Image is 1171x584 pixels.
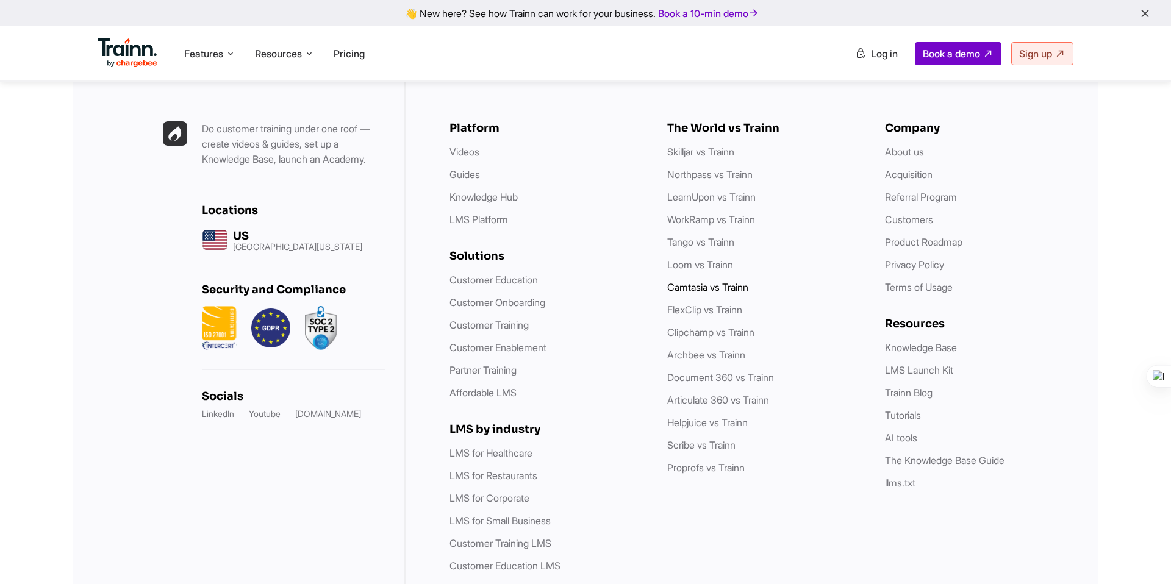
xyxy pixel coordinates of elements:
h6: LMS by industry [449,422,643,436]
a: WorkRamp vs Trainn [667,213,755,226]
a: llms.txt [885,477,915,489]
div: 👋 New here? See how Trainn can work for your business. [7,7,1164,19]
a: Knowledge Base [885,341,957,354]
span: Resources [255,47,302,60]
a: Helpjuice vs Trainn [667,416,748,429]
img: ISO [202,306,237,350]
a: LMS for Small Business [449,515,551,527]
span: Sign up [1019,48,1052,60]
span: Features [184,47,223,60]
h6: Security and Compliance [202,283,385,296]
a: [DOMAIN_NAME] [295,408,361,420]
iframe: Chat Widget [1110,525,1171,584]
a: About us [885,146,924,158]
a: LMS Launch Kit [885,364,953,376]
a: Clipchamp vs Trainn [667,326,754,338]
a: Log in [848,43,905,65]
a: LearnUpon vs Trainn [667,191,756,203]
p: Do customer training under one roof — create videos & guides, set up a Knowledge Base, launch an ... [202,121,385,167]
a: Document 360 vs Trainn [667,371,774,383]
a: Customers [885,213,933,226]
a: Customer Education [449,274,538,286]
a: Videos [449,146,479,158]
a: LinkedIn [202,408,234,420]
a: Camtasia vs Trainn [667,281,748,293]
span: Log in [871,48,898,60]
a: Loom vs Trainn [667,258,733,271]
a: Scribe vs Trainn [667,439,736,451]
a: Northpass vs Trainn [667,168,753,180]
a: Skilljar vs Trainn [667,146,734,158]
a: LMS for Restaurants [449,469,537,482]
img: Trainn | everything under one roof [163,121,187,146]
img: GDPR.png [251,306,290,350]
h6: Locations [202,204,385,217]
a: Youtube [249,408,281,420]
a: Customer Training LMS [449,537,551,549]
h6: Socials [202,390,385,403]
a: LMS Platform [449,213,508,226]
a: Book a 10-min demo [656,5,762,22]
a: The Knowledge Base Guide [885,454,1004,466]
a: Articulate 360 vs Trainn [667,394,769,406]
h6: Solutions [449,249,643,263]
a: Product Roadmap [885,236,962,248]
a: Customer Training [449,319,529,331]
span: Book a demo [923,48,980,60]
a: Tango vs Trainn [667,236,734,248]
h6: Company [885,121,1078,135]
a: Pricing [334,48,365,60]
a: Customer Education LMS [449,560,560,572]
h6: Resources [885,317,1078,330]
h6: US [233,229,362,243]
a: Trainn Blog [885,386,933,399]
a: Terms of Usage [885,281,953,293]
img: us headquarters [202,227,228,253]
a: Privacy Policy [885,258,944,271]
a: Acquisition [885,168,933,180]
h6: Platform [449,121,643,135]
a: Customer Onboarding [449,296,545,308]
a: FlexClip vs Trainn [667,304,742,316]
a: Affordable LMS [449,386,517,399]
a: LMS for Corporate [449,492,529,504]
a: AI tools [885,432,917,444]
a: Tutorials [885,409,921,421]
a: Referral Program [885,191,957,203]
h6: The World vs Trainn [667,121,861,135]
a: Partner Training [449,364,517,376]
a: Book a demo [915,42,1001,65]
img: soc2 [305,306,337,350]
a: Sign up [1011,42,1073,65]
a: LMS for Healthcare [449,447,532,459]
a: Proprofs vs Trainn [667,461,745,474]
a: Customer Enablement [449,341,546,354]
p: [GEOGRAPHIC_DATA][US_STATE] [233,243,362,251]
a: Guides [449,168,480,180]
a: Knowledge Hub [449,191,518,203]
img: Trainn Logo [98,38,157,68]
a: Archbee vs Trainn [667,349,745,361]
